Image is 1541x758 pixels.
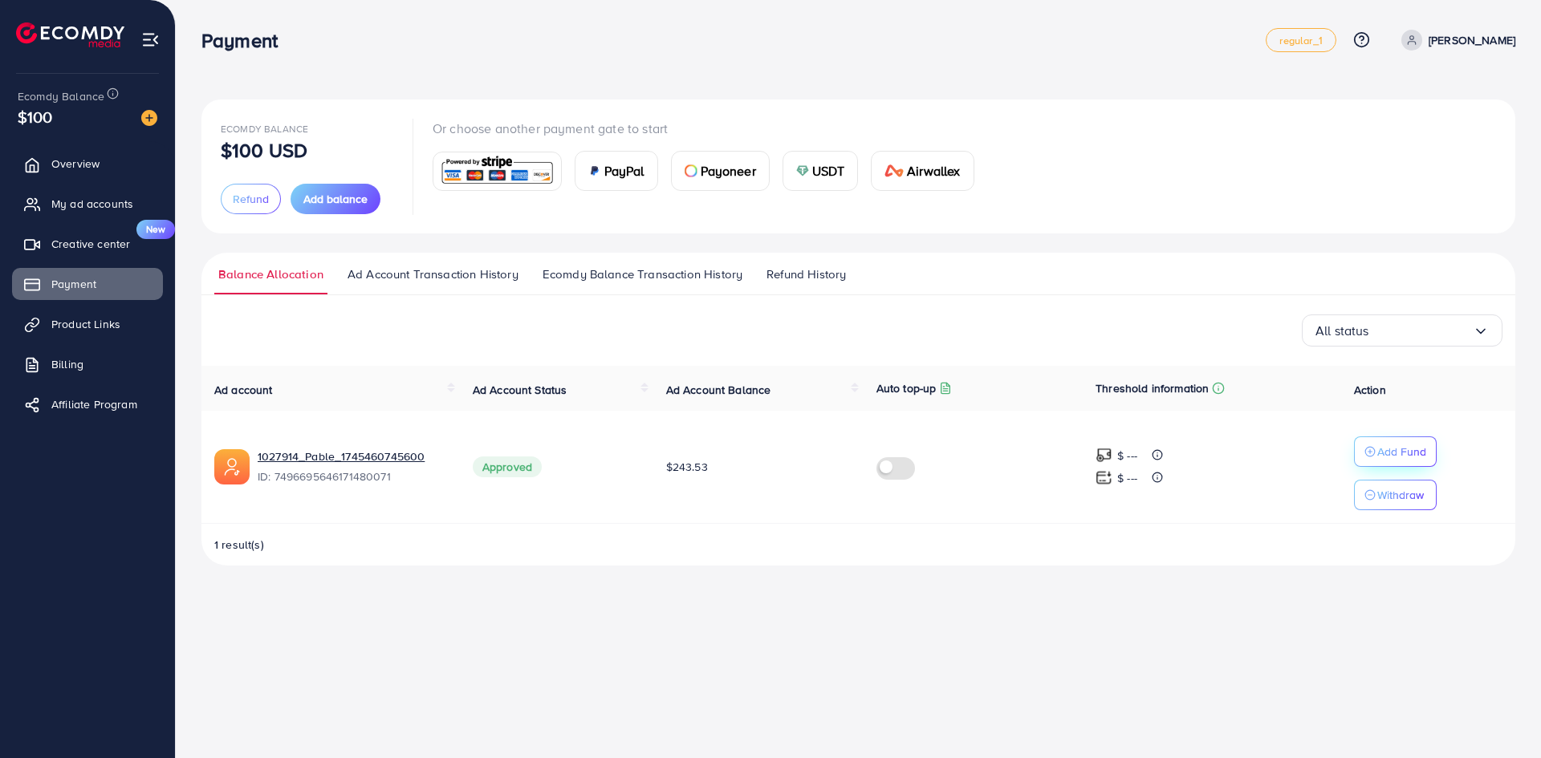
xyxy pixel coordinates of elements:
[214,537,264,553] span: 1 result(s)
[258,448,447,464] a: 1027914_Pable_1745460745600
[51,316,120,332] span: Product Links
[1117,446,1137,465] p: $ ---
[221,140,307,160] p: $100 USD
[218,266,323,283] span: Balance Allocation
[303,191,368,207] span: Add balance
[1096,469,1112,486] img: top-up amount
[141,110,157,126] img: image
[51,156,100,172] span: Overview
[884,164,904,177] img: card
[1369,318,1473,343] input: Search for option
[871,151,974,191] a: cardAirwallex
[291,184,380,214] button: Add balance
[1117,468,1137,488] p: $ ---
[1279,35,1322,46] span: regular_1
[1096,447,1112,464] img: top-up amount
[1377,442,1426,461] p: Add Fund
[1354,480,1437,510] button: Withdraw
[348,266,518,283] span: Ad Account Transaction History
[51,196,133,212] span: My ad accounts
[701,161,756,180] span: Payoneer
[783,151,859,191] a: cardUSDT
[907,161,960,180] span: Airwallex
[201,29,291,52] h3: Payment
[604,161,644,180] span: PayPal
[433,119,987,138] p: Or choose another payment gate to start
[214,449,250,484] img: ic-ads-acc.e4c84228.svg
[12,308,163,340] a: Product Links
[258,468,447,484] span: ID: 7496695646171480071
[1395,30,1515,51] a: [PERSON_NAME]
[685,164,697,177] img: card
[433,152,562,191] a: card
[136,220,175,239] span: New
[16,22,124,47] img: logo
[473,456,542,477] span: Approved
[12,228,163,260] a: Creative centerNew
[1473,686,1529,746] iframe: Chat
[1377,485,1424,505] p: Withdraw
[12,268,163,300] a: Payment
[1354,436,1437,467] button: Add Fund
[51,236,130,252] span: Creative center
[258,448,447,485] div: <span class='underline'>1027914_Pable_1745460745600</span></br>7496695646171480071
[543,266,742,283] span: Ecomdy Balance Transaction History
[766,266,846,283] span: Refund History
[1429,30,1515,50] p: [PERSON_NAME]
[51,276,96,292] span: Payment
[51,356,83,372] span: Billing
[12,348,163,380] a: Billing
[796,164,809,177] img: card
[221,122,308,136] span: Ecomdy Balance
[12,188,163,220] a: My ad accounts
[671,151,770,191] a: cardPayoneer
[1302,314,1502,347] div: Search for option
[666,382,771,398] span: Ad Account Balance
[666,459,708,475] span: $243.53
[141,30,160,49] img: menu
[1354,382,1386,398] span: Action
[18,88,104,104] span: Ecomdy Balance
[12,388,163,420] a: Affiliate Program
[876,379,937,398] p: Auto top-up
[1266,28,1336,52] a: regular_1
[1315,318,1369,343] span: All status
[473,382,567,398] span: Ad Account Status
[588,164,601,177] img: card
[233,191,269,207] span: Refund
[438,154,556,188] img: card
[575,151,658,191] a: cardPayPal
[51,396,137,412] span: Affiliate Program
[12,148,163,180] a: Overview
[812,161,845,180] span: USDT
[221,184,281,214] button: Refund
[1096,379,1209,398] p: Threshold information
[18,105,53,128] span: $100
[214,382,273,398] span: Ad account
